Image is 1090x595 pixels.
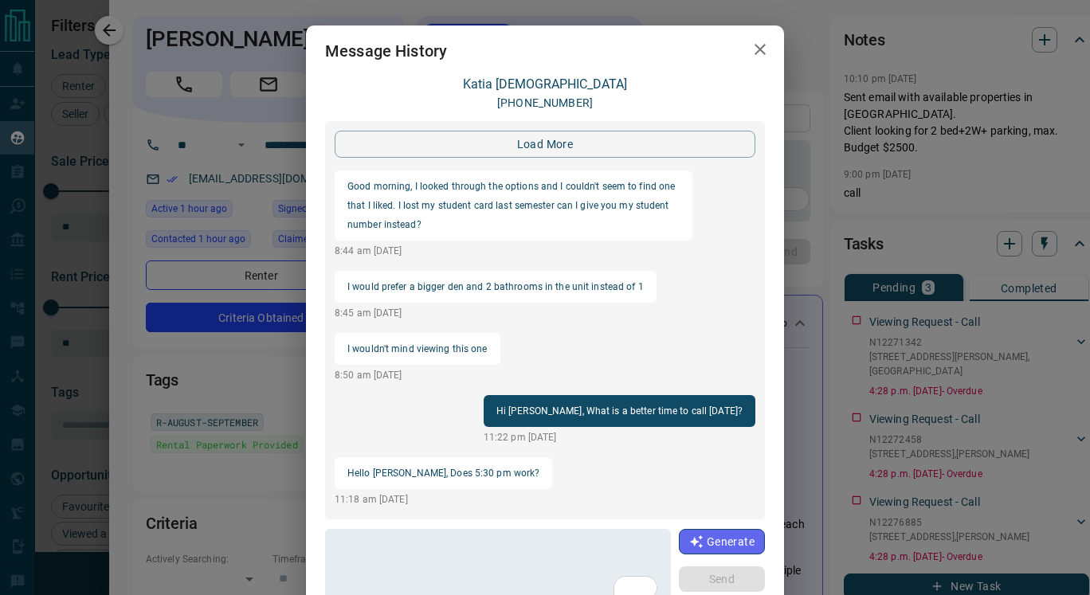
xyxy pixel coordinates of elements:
p: I wouldn't mind viewing this one [347,339,488,358]
p: [PHONE_NUMBER] [497,95,593,112]
h2: Message History [306,25,466,76]
p: 11:22 pm [DATE] [484,430,755,444]
button: load more [335,131,755,158]
a: Katia [DEMOGRAPHIC_DATA] [463,76,627,92]
p: I would prefer a bigger den and 2 bathrooms in the unit instead of 1 [347,277,644,296]
p: Hi [PERSON_NAME], What is a better time to call [DATE]? [496,401,743,421]
p: 8:45 am [DATE] [335,306,657,320]
p: Good morning, I looked through the options and I couldn't seem to find one that I liked. I lost m... [347,177,680,234]
button: Generate [679,529,765,554]
p: 8:44 am [DATE] [335,244,692,258]
p: 11:18 am [DATE] [335,492,552,507]
p: Hello [PERSON_NAME], Does 5:30 pm work? [347,464,539,483]
p: 8:50 am [DATE] [335,368,500,382]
